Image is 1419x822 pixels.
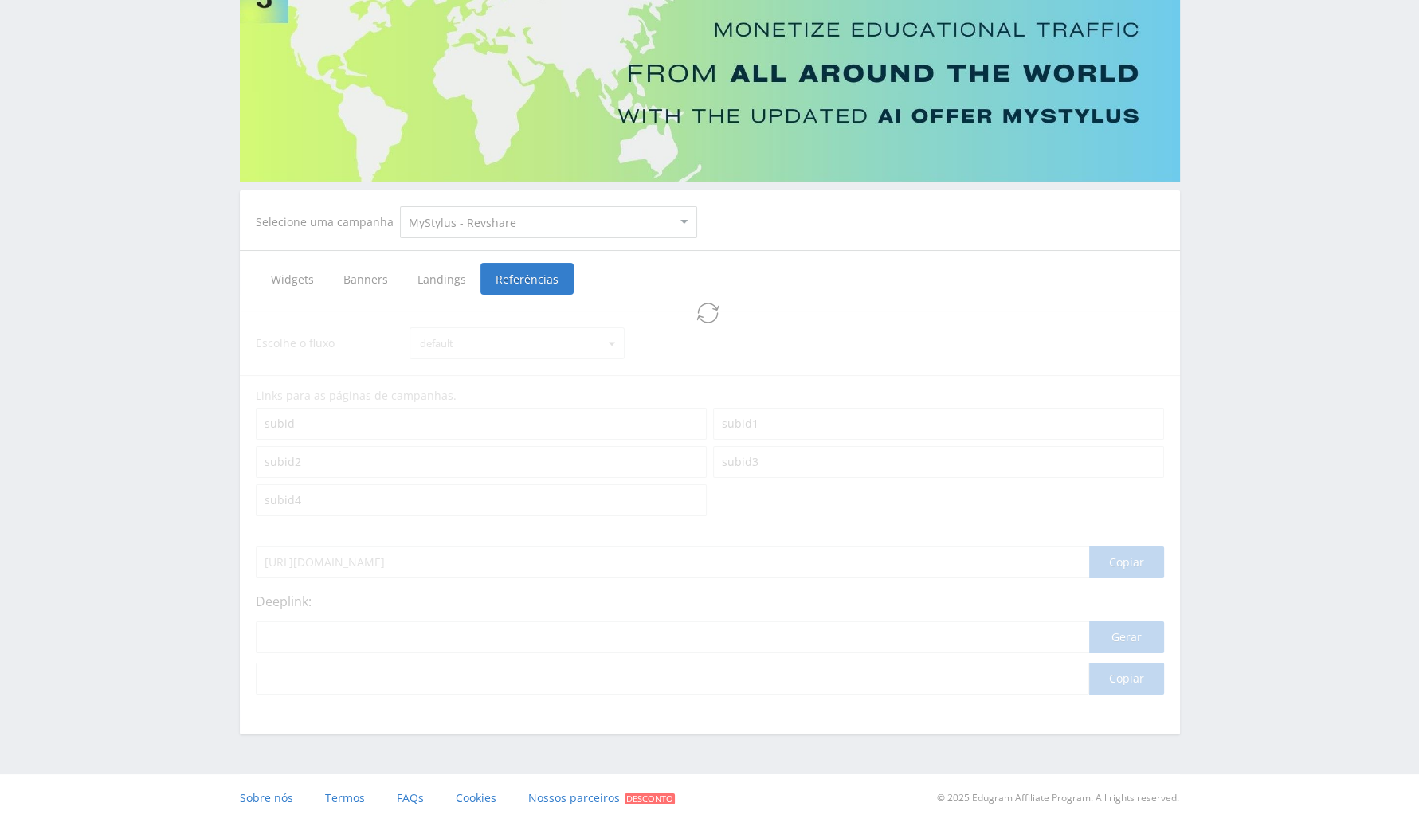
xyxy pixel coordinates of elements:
span: Termos [325,790,365,805]
a: Cookies [456,774,496,822]
span: Nossos parceiros [528,790,620,805]
span: Cookies [456,790,496,805]
span: FAQs [397,790,424,805]
a: Sobre nós [240,774,293,822]
span: Widgets [256,263,328,295]
div: © 2025 Edugram Affiliate Program. All rights reserved. [717,774,1179,822]
span: Banners [328,263,402,295]
div: Selecione uma campanha [256,216,400,229]
span: Sobre nós [240,790,293,805]
span: Landings [402,263,480,295]
span: Desconto [625,793,675,804]
span: Referências [480,263,574,295]
a: FAQs [397,774,424,822]
a: Nossos parceiros Desconto [528,774,675,822]
a: Termos [325,774,365,822]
